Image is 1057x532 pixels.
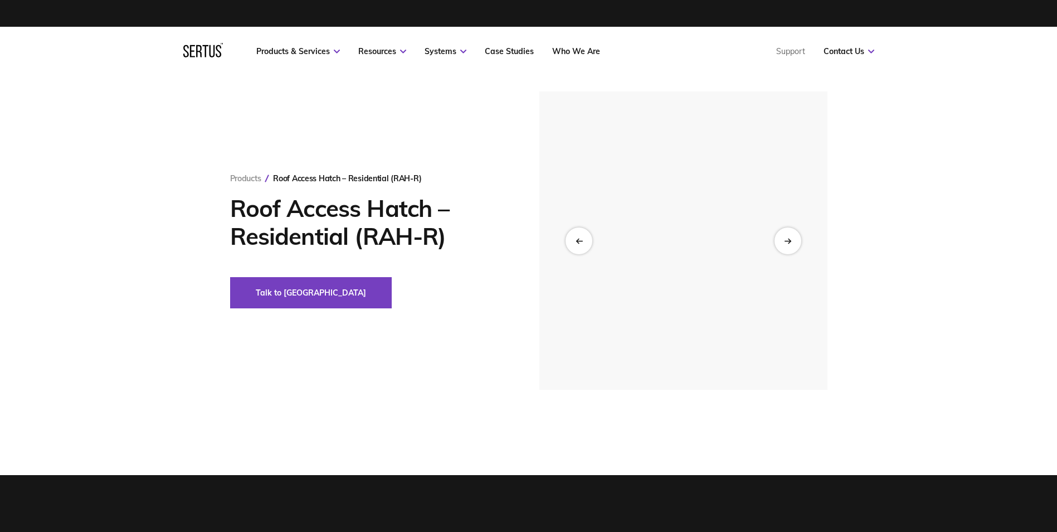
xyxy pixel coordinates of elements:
a: Resources [358,46,406,56]
h1: Roof Access Hatch – Residential (RAH-R) [230,195,506,250]
a: Who We Are [552,46,600,56]
a: Products [230,173,261,183]
a: Case Studies [485,46,534,56]
a: Contact Us [824,46,874,56]
a: Products & Services [256,46,340,56]
a: Systems [425,46,466,56]
button: Talk to [GEOGRAPHIC_DATA] [230,277,392,308]
a: Support [776,46,805,56]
